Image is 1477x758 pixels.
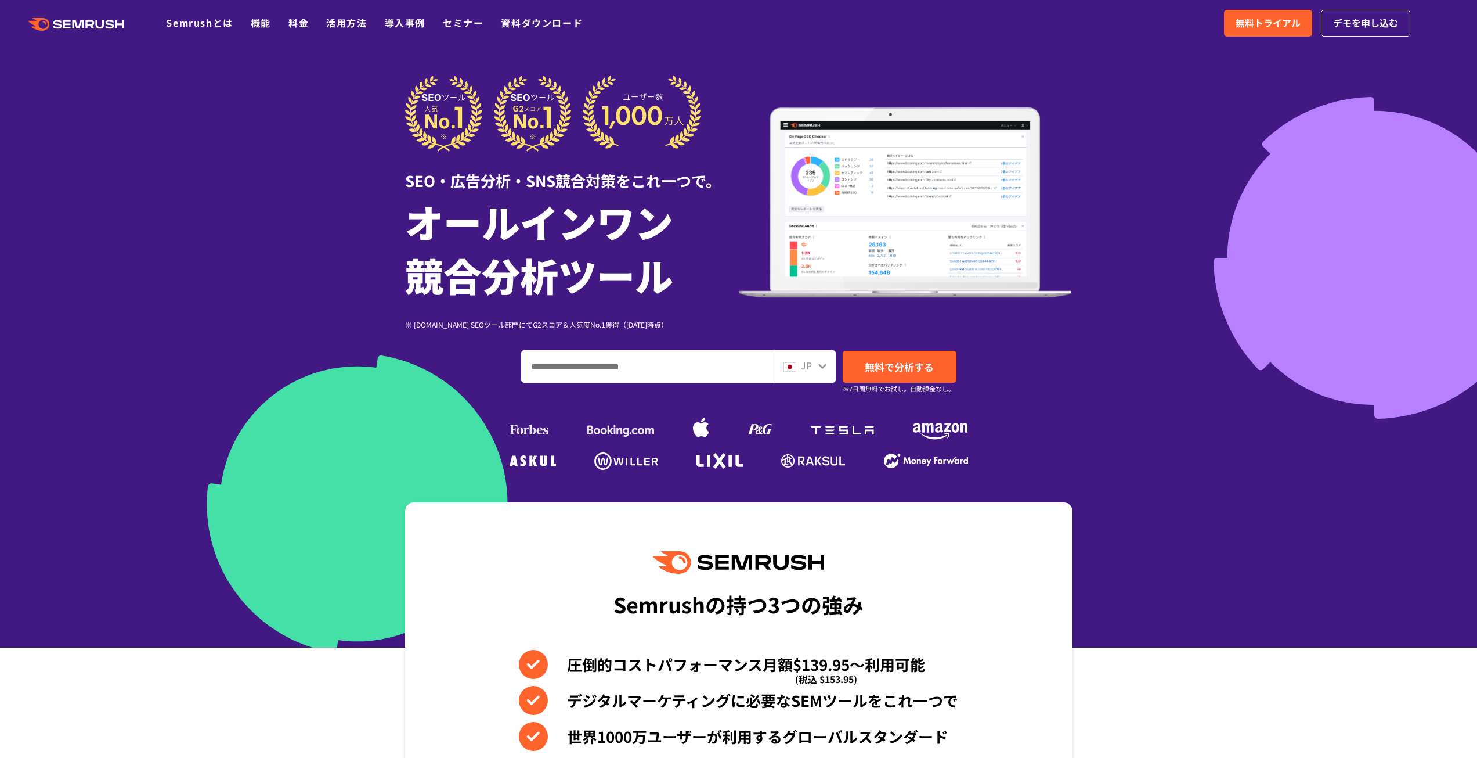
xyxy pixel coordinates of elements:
[801,358,812,372] span: JP
[843,351,956,383] a: 無料で分析する
[519,686,958,715] li: デジタルマーケティングに必要なSEMツールをこれ一つで
[653,551,824,574] img: Semrush
[1321,10,1410,37] a: デモを申し込む
[1333,16,1398,31] span: デモを申し込む
[405,319,739,330] div: ※ [DOMAIN_NAME] SEOツール部門にてG2スコア＆人気度No.1獲得（[DATE]時点）
[522,351,773,382] input: ドメイン、キーワードまたはURLを入力してください
[166,16,233,30] a: Semrushとは
[1224,10,1312,37] a: 無料トライアル
[326,16,367,30] a: 活用方法
[251,16,271,30] a: 機能
[1236,16,1301,31] span: 無料トライアル
[501,16,583,30] a: 資料ダウンロード
[443,16,483,30] a: セミナー
[613,583,864,626] div: Semrushの持つ3つの強み
[843,383,955,394] small: ※7日間無料でお試し。自動課金なし。
[519,722,958,751] li: 世界1000万ユーザーが利用するグローバルスタンダード
[519,650,958,679] li: 圧倒的コストパフォーマンス月額$139.95〜利用可能
[405,195,739,301] h1: オールインワン 競合分析ツール
[795,664,857,694] span: (税込 $153.95)
[288,16,309,30] a: 料金
[385,16,425,30] a: 導入事例
[865,360,934,374] span: 無料で分析する
[405,152,739,192] div: SEO・広告分析・SNS競合対策をこれ一つで。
